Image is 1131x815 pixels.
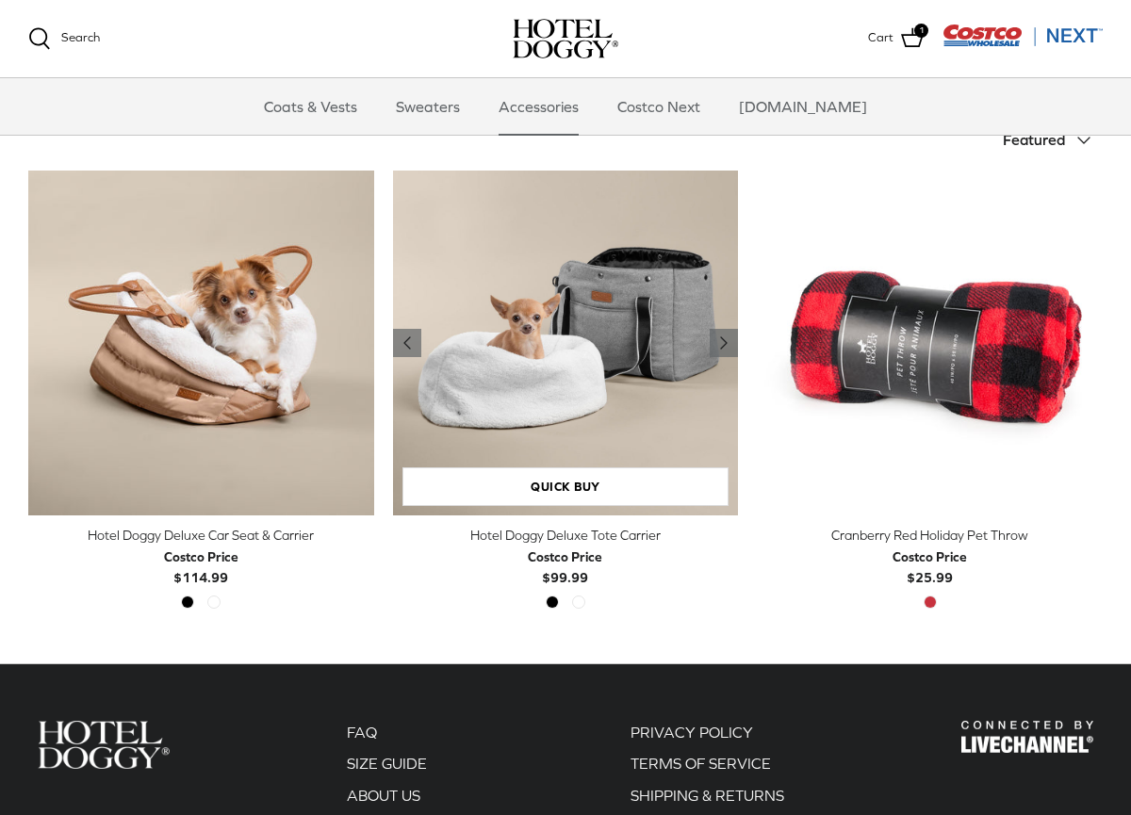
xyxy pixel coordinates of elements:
[28,171,374,516] a: Hotel Doggy Deluxe Car Seat & Carrier
[631,755,771,772] a: TERMS OF SERVICE
[28,525,374,588] a: Hotel Doggy Deluxe Car Seat & Carrier Costco Price$114.99
[893,546,967,585] b: $25.99
[513,19,618,58] a: hoteldoggy.com hoteldoggycom
[757,171,1103,516] a: Cranberry Red Holiday Pet Throw
[631,724,753,741] a: PRIVACY POLICY
[61,30,100,44] span: Search
[942,36,1103,50] a: Visit Costco Next
[528,546,602,585] b: $99.99
[942,24,1103,47] img: Costco Next
[393,525,739,588] a: Hotel Doggy Deluxe Tote Carrier Costco Price$99.99
[914,24,928,38] span: 1
[164,546,238,567] div: Costco Price
[631,787,784,804] a: SHIPPING & RETURNS
[482,78,596,135] a: Accessories
[600,78,717,135] a: Costco Next
[347,787,420,804] a: ABOUT US
[247,78,374,135] a: Coats & Vests
[402,467,729,506] a: Quick buy
[347,724,377,741] a: FAQ
[868,26,924,51] a: Cart 1
[28,525,374,546] div: Hotel Doggy Deluxe Car Seat & Carrier
[379,78,477,135] a: Sweaters
[528,546,602,567] div: Costco Price
[710,329,738,357] a: Previous
[961,721,1093,754] img: Hotel Doggy Costco Next
[393,329,421,357] a: Previous
[393,525,739,546] div: Hotel Doggy Deluxe Tote Carrier
[722,78,884,135] a: [DOMAIN_NAME]
[513,19,618,58] img: hoteldoggycom
[393,171,739,516] a: Hotel Doggy Deluxe Tote Carrier
[757,525,1103,546] div: Cranberry Red Holiday Pet Throw
[1003,131,1065,148] span: Featured
[757,525,1103,588] a: Cranberry Red Holiday Pet Throw Costco Price$25.99
[38,721,170,769] img: Hotel Doggy Costco Next
[1003,120,1103,161] button: Featured
[347,755,427,772] a: SIZE GUIDE
[164,546,238,585] b: $114.99
[893,546,967,567] div: Costco Price
[868,28,893,48] span: Cart
[28,27,100,50] a: Search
